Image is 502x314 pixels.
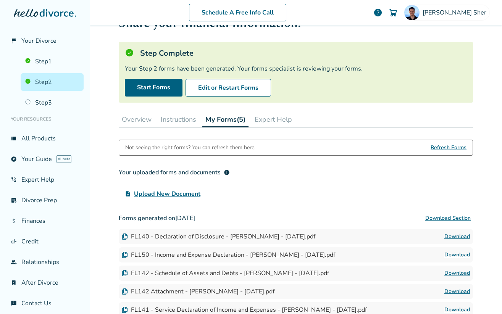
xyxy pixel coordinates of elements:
a: help [373,8,383,17]
a: flag_2Your Divorce [6,32,84,50]
iframe: Chat Widget [464,277,502,314]
div: FL142 - Schedule of Assets and Debts - [PERSON_NAME] - [DATE].pdf [122,269,329,277]
span: view_list [11,135,17,142]
span: AI beta [56,155,71,163]
a: Start Forms [125,79,182,97]
img: Cart [389,8,398,17]
span: Refresh Forms [431,140,466,155]
button: My Forms(5) [202,112,249,127]
button: Download Section [423,211,473,226]
h3: Forms generated on [DATE] [119,211,473,226]
a: phone_in_talkExpert Help [6,171,84,188]
a: list_alt_checkDivorce Prep [6,192,84,209]
a: finance_modeCredit [6,233,84,250]
img: Document [122,307,128,313]
span: info [224,169,230,176]
a: groupRelationships [6,253,84,271]
span: [PERSON_NAME] Sher [423,8,489,17]
li: Your Resources [6,111,84,127]
a: Schedule A Free Info Call [189,4,286,21]
a: exploreYour GuideAI beta [6,150,84,168]
div: Not seeing the right forms? You can refresh them here. [125,140,255,155]
button: Instructions [158,112,199,127]
div: FL150 - Income and Expense Declaration - [PERSON_NAME] - [DATE].pdf [122,251,335,259]
span: Your Divorce [21,37,56,45]
div: FL141 - Service Declaration of Income and Expenses - [PERSON_NAME] - [DATE].pdf [122,306,367,314]
a: Step1 [21,53,84,70]
img: Document [122,233,128,240]
span: attach_money [11,218,17,224]
a: Step2 [21,73,84,91]
button: Expert Help [252,112,295,127]
span: Upload New Document [134,189,200,198]
span: group [11,259,17,265]
a: chat_infoContact Us [6,295,84,312]
span: list_alt_check [11,197,17,203]
img: Document [122,252,128,258]
div: Your uploaded forms and documents [119,168,230,177]
span: bookmark_check [11,280,17,286]
span: explore [11,156,17,162]
span: finance_mode [11,238,17,245]
h5: Step Complete [140,48,194,58]
img: Document [122,270,128,276]
img: Document [122,288,128,295]
a: Download [444,250,470,259]
img: Omar Sher [404,5,420,20]
a: attach_moneyFinances [6,212,84,230]
button: Edit or Restart Forms [186,79,271,97]
span: chat_info [11,300,17,306]
a: Download [444,269,470,278]
div: FL142 Attachment - [PERSON_NAME] - [DATE].pdf [122,287,274,296]
span: phone_in_talk [11,177,17,183]
a: Step3 [21,94,84,111]
a: Download [444,232,470,241]
a: view_listAll Products [6,130,84,147]
a: bookmark_checkAfter Divorce [6,274,84,291]
div: FL140 - Declaration of Disclosure - [PERSON_NAME] - [DATE].pdf [122,232,315,241]
a: Download [444,287,470,296]
span: flag_2 [11,38,17,44]
div: Your Step 2 forms have been generated. Your forms specialist is reviewing your forms. [125,64,467,73]
span: upload_file [125,191,131,197]
button: Overview [119,112,155,127]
